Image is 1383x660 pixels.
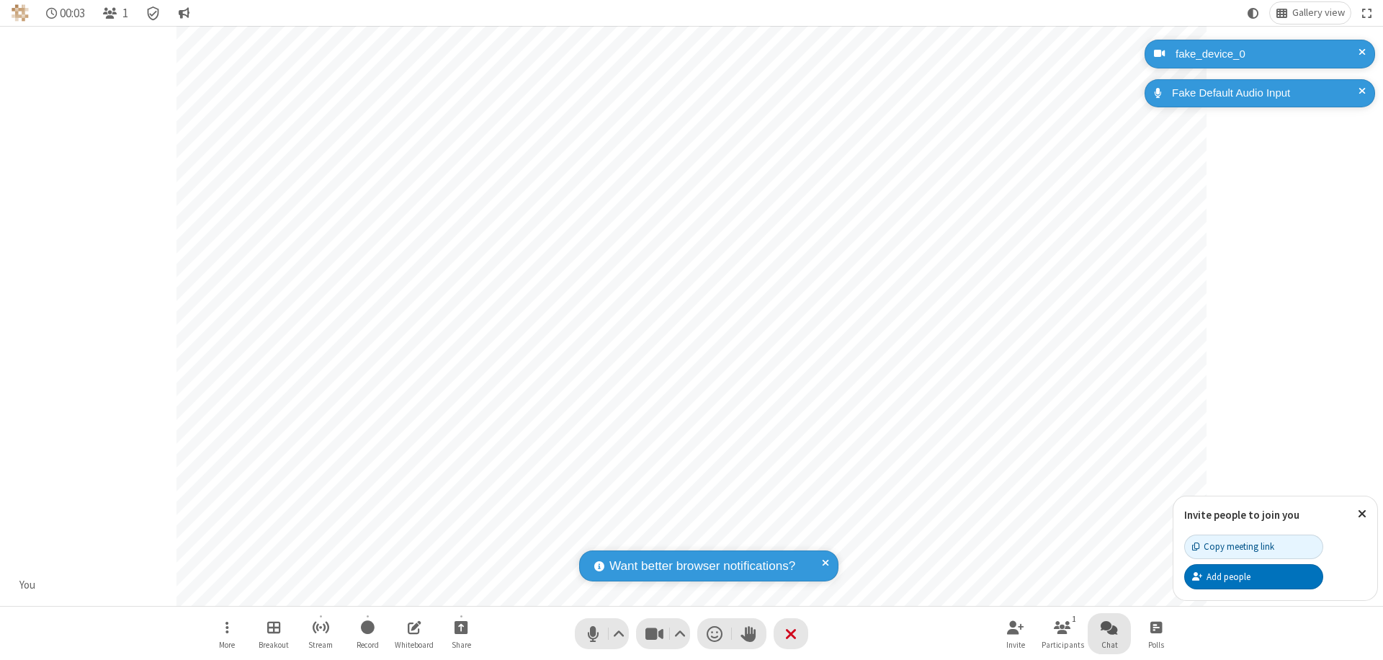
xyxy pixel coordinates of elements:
[40,2,91,24] div: Timer
[609,557,795,576] span: Want better browser notifications?
[1347,496,1377,532] button: Close popover
[122,6,128,20] span: 1
[172,2,195,24] button: Conversation
[1068,612,1080,625] div: 1
[1192,540,1274,553] div: Copy meeting link
[1088,613,1131,654] button: Open chat
[1006,641,1025,649] span: Invite
[60,6,85,20] span: 00:03
[140,2,167,24] div: Meeting details Encryption enabled
[774,618,808,649] button: End or leave meeting
[393,613,436,654] button: Open shared whiteboard
[252,613,295,654] button: Manage Breakout Rooms
[346,613,389,654] button: Start recording
[219,641,235,649] span: More
[395,641,434,649] span: Whiteboard
[259,641,289,649] span: Breakout
[1270,2,1351,24] button: Change layout
[609,618,629,649] button: Audio settings
[1148,641,1164,649] span: Polls
[439,613,483,654] button: Start sharing
[357,641,379,649] span: Record
[1184,508,1299,522] label: Invite people to join you
[97,2,134,24] button: Open participant list
[1356,2,1378,24] button: Fullscreen
[308,641,333,649] span: Stream
[732,618,766,649] button: Raise hand
[1167,85,1364,102] div: Fake Default Audio Input
[671,618,690,649] button: Video setting
[575,618,629,649] button: Mute (⌘+Shift+A)
[1184,564,1323,589] button: Add people
[299,613,342,654] button: Start streaming
[452,641,471,649] span: Share
[1242,2,1265,24] button: Using system theme
[636,618,690,649] button: Stop video (⌘+Shift+V)
[1134,613,1178,654] button: Open poll
[1041,613,1084,654] button: Open participant list
[994,613,1037,654] button: Invite participants (⌘+Shift+I)
[1042,641,1084,649] span: Participants
[1292,7,1345,19] span: Gallery view
[14,577,41,594] div: You
[1171,46,1364,63] div: fake_device_0
[205,613,249,654] button: Open menu
[1101,641,1118,649] span: Chat
[12,4,29,22] img: QA Selenium DO NOT DELETE OR CHANGE
[1184,535,1323,559] button: Copy meeting link
[697,618,732,649] button: Send a reaction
